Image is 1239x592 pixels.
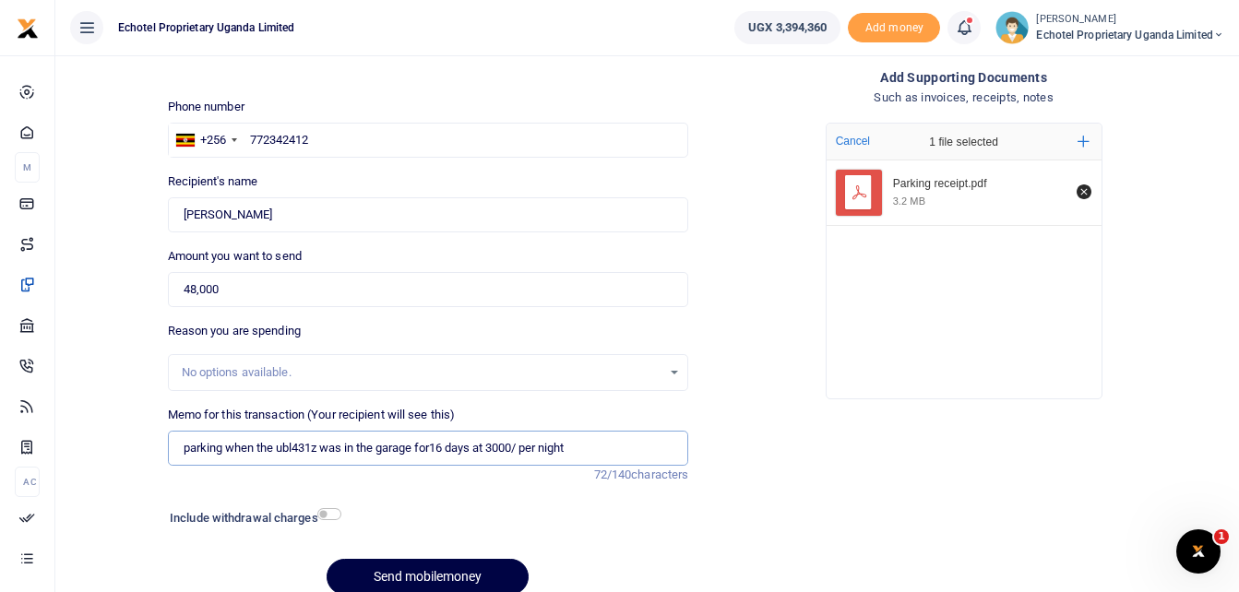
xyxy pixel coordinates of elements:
span: UGX 3,394,360 [748,18,827,37]
span: Add money [848,13,940,43]
iframe: Intercom live chat [1176,529,1221,574]
small: [PERSON_NAME] [1036,12,1224,28]
span: 1 [1214,529,1229,544]
button: Remove file [1074,182,1094,202]
a: logo-small logo-large logo-large [17,20,39,34]
li: Ac [15,467,40,497]
li: Toup your wallet [848,13,940,43]
div: Parking receipt.pdf [893,177,1066,192]
li: M [15,152,40,183]
label: Recipient's name [168,172,258,191]
span: Echotel Proprietary Uganda Limited [111,19,302,36]
input: UGX [168,272,689,307]
h6: Include withdrawal charges [170,511,333,526]
li: Wallet ballance [727,11,848,44]
span: 72/140 [594,468,632,481]
div: File Uploader [826,123,1102,399]
label: Phone number [168,98,244,116]
div: No options available. [182,363,662,382]
button: Cancel [830,129,876,153]
a: Add money [848,19,940,33]
label: Reason you are spending [168,322,301,340]
a: UGX 3,394,360 [734,11,840,44]
label: Memo for this transaction (Your recipient will see this) [168,406,456,424]
div: 1 file selected [886,124,1042,160]
input: MTN & Airtel numbers are validated [168,197,689,232]
button: Add more files [1070,128,1097,155]
label: Amount you want to send [168,247,302,266]
div: Uganda: +256 [169,124,243,157]
input: Enter phone number [168,123,689,158]
h4: Add supporting Documents [703,67,1224,88]
div: 3.2 MB [893,195,925,207]
span: Echotel Proprietary Uganda Limited [1036,27,1224,43]
div: +256 [200,131,226,149]
input: Enter extra information [168,431,689,466]
a: profile-user [PERSON_NAME] Echotel Proprietary Uganda Limited [995,11,1224,44]
span: characters [631,468,688,481]
img: profile-user [995,11,1029,44]
img: logo-small [17,18,39,40]
h4: Such as invoices, receipts, notes [703,88,1224,108]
